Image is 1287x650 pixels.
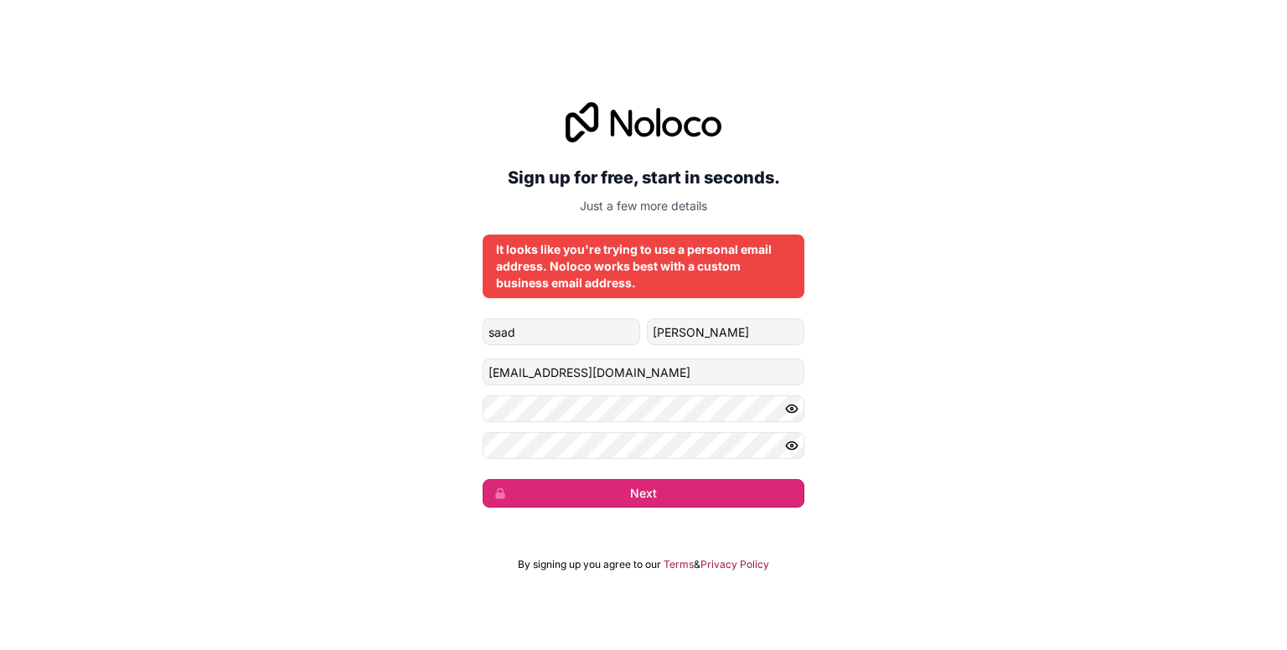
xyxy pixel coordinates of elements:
[496,241,791,291] div: It looks like you're trying to use a personal email address. Noloco works best with a custom busi...
[483,359,804,385] input: Email address
[483,198,804,214] p: Just a few more details
[483,432,804,459] input: Confirm password
[483,479,804,508] button: Next
[483,395,804,422] input: Password
[694,558,700,571] span: &
[518,558,661,571] span: By signing up you agree to our
[700,558,769,571] a: Privacy Policy
[483,318,640,345] input: given-name
[483,162,804,193] h2: Sign up for free, start in seconds.
[647,318,804,345] input: family-name
[664,558,694,571] a: Terms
